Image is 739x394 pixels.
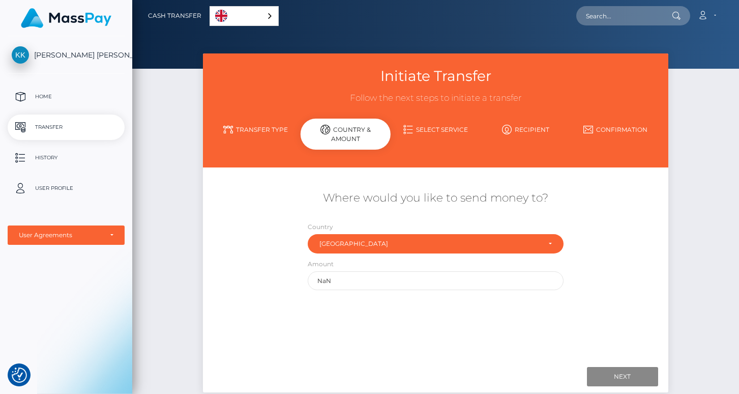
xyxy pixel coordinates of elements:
[308,234,564,254] button: Poland
[391,121,481,138] a: Select Service
[8,176,125,201] a: User Profile
[576,6,672,25] input: Search...
[301,119,391,150] div: Country & Amount
[587,367,658,386] input: Next
[308,222,333,232] label: Country
[12,120,121,135] p: Transfer
[210,6,279,26] div: Language
[12,181,121,196] p: User Profile
[319,240,540,248] div: [GEOGRAPHIC_DATA]
[211,92,660,104] h3: Follow the next steps to initiate a transfer
[211,190,660,206] h5: Where would you like to send money to?
[308,271,564,290] input: Amount to send in undefined (Maximum: undefined)
[8,50,125,60] span: [PERSON_NAME] [PERSON_NAME]
[21,8,111,28] img: MassPay
[481,121,571,138] a: Recipient
[210,6,279,26] aside: Language selected: English
[571,121,661,138] a: Confirmation
[211,121,301,138] a: Transfer Type
[8,145,125,171] a: History
[308,260,334,269] label: Amount
[211,66,660,86] h3: Initiate Transfer
[12,150,121,165] p: History
[12,368,27,383] img: Revisit consent button
[12,368,27,383] button: Consent Preferences
[210,7,278,25] a: English
[8,226,125,245] button: User Agreements
[12,89,121,104] p: Home
[8,84,125,109] a: Home
[8,115,125,140] a: Transfer
[148,5,201,26] a: Cash Transfer
[19,231,102,239] div: User Agreements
